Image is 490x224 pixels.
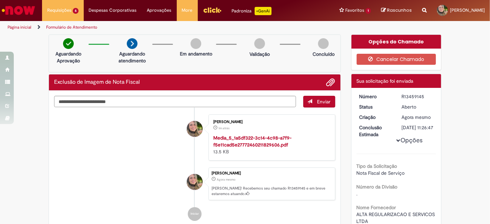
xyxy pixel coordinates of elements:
span: Agora mesmo [401,114,431,120]
div: Aberto [401,103,433,110]
button: Adicionar anexos [326,78,335,87]
time: 28/08/2025 16:25:44 [218,126,229,130]
button: Enviar [303,96,335,108]
img: arrow-next.png [127,38,137,49]
div: Padroniza [232,7,272,15]
dt: Criação [354,114,397,121]
a: Página inicial [8,24,31,30]
div: Opções do Chamado [351,35,441,49]
img: img-circle-grey.png [191,38,201,49]
span: Despesas Corporativas [89,7,137,14]
div: [DATE] 11:26:47 [401,124,433,131]
span: [PERSON_NAME] [450,7,485,13]
p: Validação [249,51,270,58]
span: Agora mesmo [217,177,235,182]
b: Tipo da Solicitação [357,163,397,169]
span: More [182,7,193,14]
dt: Conclusão Estimada [354,124,397,138]
img: img-circle-grey.png [318,38,329,49]
p: Aguardando Aprovação [52,50,85,64]
a: Media_5_1a5df322-3c14-4c98-a7f9-f5e11cad5e27772460211829606.pdf [213,135,292,148]
ul: Trilhas de página [5,21,321,34]
div: Lisandra Rodrigues Carvalho [187,121,203,137]
span: Enviar [317,99,331,105]
b: Nome Fornecedor [357,204,396,211]
div: 28/08/2025 16:26:42 [401,114,433,121]
textarea: Digite sua mensagem aqui... [54,96,296,107]
span: 1 [366,8,371,14]
b: Número da Divisão [357,184,398,190]
p: Aguardando atendimento [115,50,149,64]
div: 13.5 KB [213,134,328,155]
div: R13459145 [401,93,433,100]
span: Sua solicitação foi enviada [357,78,414,84]
img: click_logo_yellow_360x200.png [203,5,222,15]
div: [PERSON_NAME] [212,171,331,175]
img: ServiceNow [1,3,36,17]
p: +GenAi [255,7,272,15]
h2: Exclusão de Imagem de Nota Fiscal Histórico de tíquete [54,79,140,85]
span: 1m atrás [218,126,229,130]
button: Cancelar Chamado [357,54,436,65]
div: [PERSON_NAME] [213,120,328,124]
span: Requisições [47,7,71,14]
p: Concluído [313,51,335,58]
span: . [357,191,358,197]
li: Lisandra Rodrigues Carvalho [54,167,335,201]
time: 28/08/2025 16:26:42 [217,177,235,182]
dt: Status [354,103,397,110]
dt: Número [354,93,397,100]
img: check-circle-green.png [63,38,74,49]
span: Aprovações [147,7,172,14]
img: img-circle-grey.png [254,38,265,49]
p: [PERSON_NAME]! Recebemos seu chamado R13459145 e em breve estaremos atuando. [212,186,331,196]
span: 6 [73,8,79,14]
a: Formulário de Atendimento [46,24,97,30]
a: Rascunhos [381,7,412,14]
div: Lisandra Rodrigues Carvalho [187,174,203,190]
span: Rascunhos [387,7,412,13]
span: Nota Fiscal de Serviço [357,170,405,176]
p: Em andamento [180,50,212,57]
span: Favoritos [345,7,364,14]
